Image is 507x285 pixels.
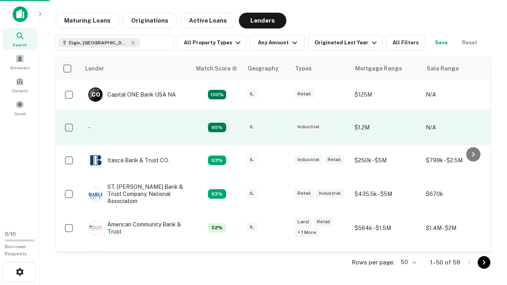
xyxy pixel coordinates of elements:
[355,64,402,73] div: Mortgage Range
[55,13,119,28] button: Maturing Loans
[89,221,102,235] img: picture
[398,256,417,268] div: 50
[14,110,26,117] span: Saved
[2,97,37,118] a: Saved
[177,35,246,51] button: All Property Types
[80,57,191,80] th: Lender
[88,221,183,235] div: American Community Bank & Trust
[422,110,493,145] td: N/A
[457,35,482,51] button: Reset
[422,145,493,175] td: $799k - $2.5M
[250,35,305,51] button: Any Amount
[294,217,312,226] div: Land
[352,258,395,267] p: Rows per page:
[243,57,290,80] th: Geography
[351,243,422,273] td: $500k - $880.5k
[422,175,493,213] td: $670k
[290,57,351,80] th: Types
[314,217,334,226] div: Retail
[314,38,379,47] div: Originated Last Year
[294,155,323,164] div: Industrial
[239,13,286,28] button: Lenders
[248,64,278,73] div: Geography
[208,223,226,233] div: Capitalize uses an advanced AI algorithm to match your search with the best lender. The match sco...
[89,187,102,201] img: picture
[196,64,236,73] h6: Match Score
[308,35,383,51] button: Originated Last Year
[386,35,425,51] button: All Filters
[351,57,422,80] th: Mortgage Range
[196,64,237,73] div: Capitalize uses an advanced AI algorithm to match your search with the best lender. The match sco...
[180,13,236,28] button: Active Loans
[5,231,16,237] span: 0 / 10
[88,251,175,265] div: Republic Bank Of Chicago
[2,74,37,95] a: Contacts
[294,189,314,198] div: Retail
[5,244,27,256] span: Borrower Requests
[247,222,257,232] div: IL
[351,145,422,175] td: $250k - $5M
[478,256,490,269] button: Go to next page
[247,89,257,99] div: IL
[12,87,28,94] span: Contacts
[89,251,102,265] img: picture
[294,89,314,99] div: Retail
[247,155,257,164] div: IL
[69,39,128,46] span: Elgin, [GEOGRAPHIC_DATA], [GEOGRAPHIC_DATA]
[13,42,27,48] span: Search
[422,80,493,110] td: N/A
[208,189,226,199] div: Capitalize uses an advanced AI algorithm to match your search with the best lender. The match sco...
[88,123,91,132] p: -
[10,65,29,71] span: Borrowers
[247,189,257,198] div: IL
[351,110,422,145] td: $1.2M
[88,153,169,167] div: Itasca Bank & Trust CO.
[208,156,226,165] div: Capitalize uses an advanced AI algorithm to match your search with the best lender. The match sco...
[422,243,493,273] td: N/A
[316,189,344,198] div: Industrial
[89,154,102,167] img: picture
[422,57,493,80] th: Sale Range
[430,258,460,267] p: 1–50 of 59
[351,213,422,243] td: $564k - $1.5M
[324,155,344,164] div: Retail
[13,6,28,22] img: capitalize-icon.png
[427,64,459,73] div: Sale Range
[191,57,243,80] th: Capitalize uses an advanced AI algorithm to match your search with the best lender. The match sco...
[122,13,177,28] button: Originations
[422,213,493,243] td: $1.4M - $2M
[429,35,454,51] button: Save your search to get updates of matches that match your search criteria.
[294,228,319,237] div: + 1 more
[208,123,226,132] div: Capitalize uses an advanced AI algorithm to match your search with the best lender. The match sco...
[88,183,183,205] div: ST. [PERSON_NAME] Bank & Trust Company, National Association
[88,87,176,102] div: Capital ONE Bank USA NA
[2,28,37,49] a: Search
[294,122,323,131] div: Industrial
[295,64,312,73] div: Types
[91,91,100,99] p: C O
[467,222,507,260] iframe: Chat Widget
[351,175,422,213] td: $435.5k - $5M
[85,64,104,73] div: Lender
[247,122,257,131] div: IL
[208,90,226,99] div: Capitalize uses an advanced AI algorithm to match your search with the best lender. The match sco...
[2,51,37,72] a: Borrowers
[351,80,422,110] td: $125M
